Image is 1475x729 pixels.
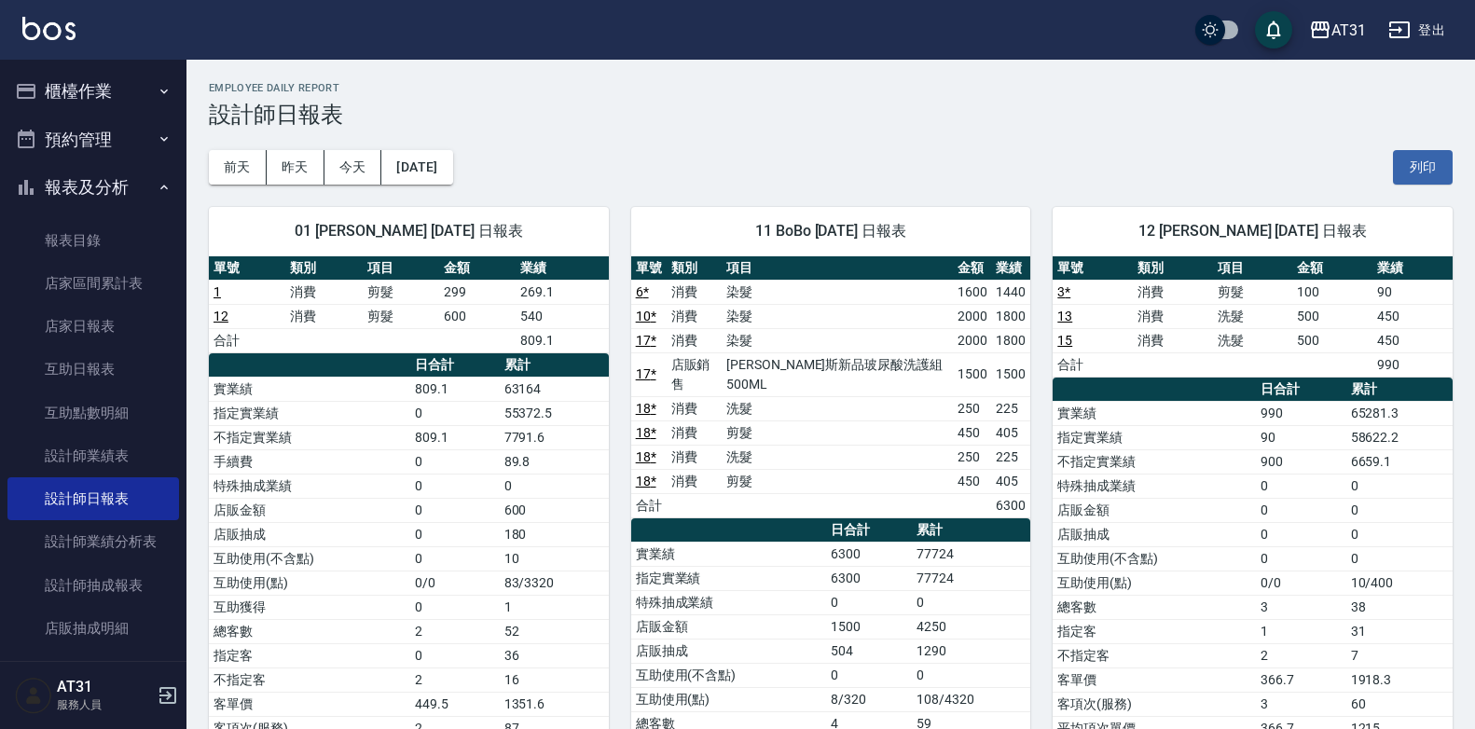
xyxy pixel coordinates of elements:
[516,328,608,352] td: 809.1
[631,493,667,517] td: 合計
[912,614,1030,639] td: 4250
[410,595,499,619] td: 0
[1256,474,1345,498] td: 0
[1346,474,1453,498] td: 0
[631,542,826,566] td: 實業績
[7,520,179,563] a: 設計師業績分析表
[209,595,410,619] td: 互助獲得
[1213,256,1293,281] th: 項目
[7,116,179,164] button: 預約管理
[1213,280,1293,304] td: 剪髮
[410,498,499,522] td: 0
[1256,498,1345,522] td: 0
[500,619,609,643] td: 52
[1133,304,1213,328] td: 消費
[722,396,953,420] td: 洗髮
[1256,522,1345,546] td: 0
[631,687,826,711] td: 互助使用(點)
[7,434,179,477] a: 設計師業績表
[1346,571,1453,595] td: 10/400
[439,280,516,304] td: 299
[439,304,516,328] td: 600
[285,280,362,304] td: 消費
[631,256,1031,518] table: a dense table
[410,692,499,716] td: 449.5
[1346,498,1453,522] td: 0
[1053,256,1453,378] table: a dense table
[410,449,499,474] td: 0
[410,619,499,643] td: 2
[410,546,499,571] td: 0
[912,542,1030,566] td: 77724
[1053,619,1256,643] td: 指定客
[209,377,410,401] td: 實業績
[1302,11,1373,49] button: AT31
[57,678,152,696] h5: AT31
[1331,19,1366,42] div: AT31
[500,522,609,546] td: 180
[410,643,499,667] td: 0
[1053,692,1256,716] td: 客項次(服務)
[500,498,609,522] td: 600
[1372,256,1453,281] th: 業績
[912,687,1030,711] td: 108/4320
[991,493,1030,517] td: 6300
[1372,328,1453,352] td: 450
[516,256,608,281] th: 業績
[214,284,221,299] a: 1
[1053,352,1133,377] td: 合計
[991,396,1030,420] td: 225
[667,256,723,281] th: 類別
[500,546,609,571] td: 10
[500,401,609,425] td: 55372.5
[209,401,410,425] td: 指定實業績
[722,420,953,445] td: 剪髮
[1346,595,1453,619] td: 38
[1057,333,1072,348] a: 15
[826,566,912,590] td: 6300
[1256,378,1345,402] th: 日合計
[500,643,609,667] td: 36
[410,377,499,401] td: 809.1
[722,445,953,469] td: 洗髮
[667,352,723,396] td: 店販銷售
[1292,256,1372,281] th: 金額
[381,150,452,185] button: [DATE]
[500,474,609,498] td: 0
[500,353,609,378] th: 累計
[654,222,1009,241] span: 11 BoBo [DATE] 日報表
[500,425,609,449] td: 7791.6
[209,256,285,281] th: 單號
[953,280,992,304] td: 1600
[500,667,609,692] td: 16
[1255,11,1292,48] button: save
[500,692,609,716] td: 1351.6
[912,518,1030,543] th: 累計
[209,667,410,692] td: 不指定客
[209,619,410,643] td: 總客數
[667,304,723,328] td: 消費
[631,590,826,614] td: 特殊抽成業績
[826,687,912,711] td: 8/320
[1256,692,1345,716] td: 3
[209,82,1453,94] h2: Employee Daily Report
[7,477,179,520] a: 設計師日報表
[1053,474,1256,498] td: 特殊抽成業績
[1346,546,1453,571] td: 0
[209,102,1453,128] h3: 設計師日報表
[722,304,953,328] td: 染髮
[1292,280,1372,304] td: 100
[826,663,912,687] td: 0
[1292,328,1372,352] td: 500
[209,328,285,352] td: 合計
[991,304,1030,328] td: 1800
[363,304,439,328] td: 剪髮
[7,657,179,706] button: 客戶管理
[7,564,179,607] a: 設計師抽成報表
[439,256,516,281] th: 金額
[722,328,953,352] td: 染髮
[631,639,826,663] td: 店販抽成
[209,256,609,353] table: a dense table
[1256,667,1345,692] td: 366.7
[667,280,723,304] td: 消費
